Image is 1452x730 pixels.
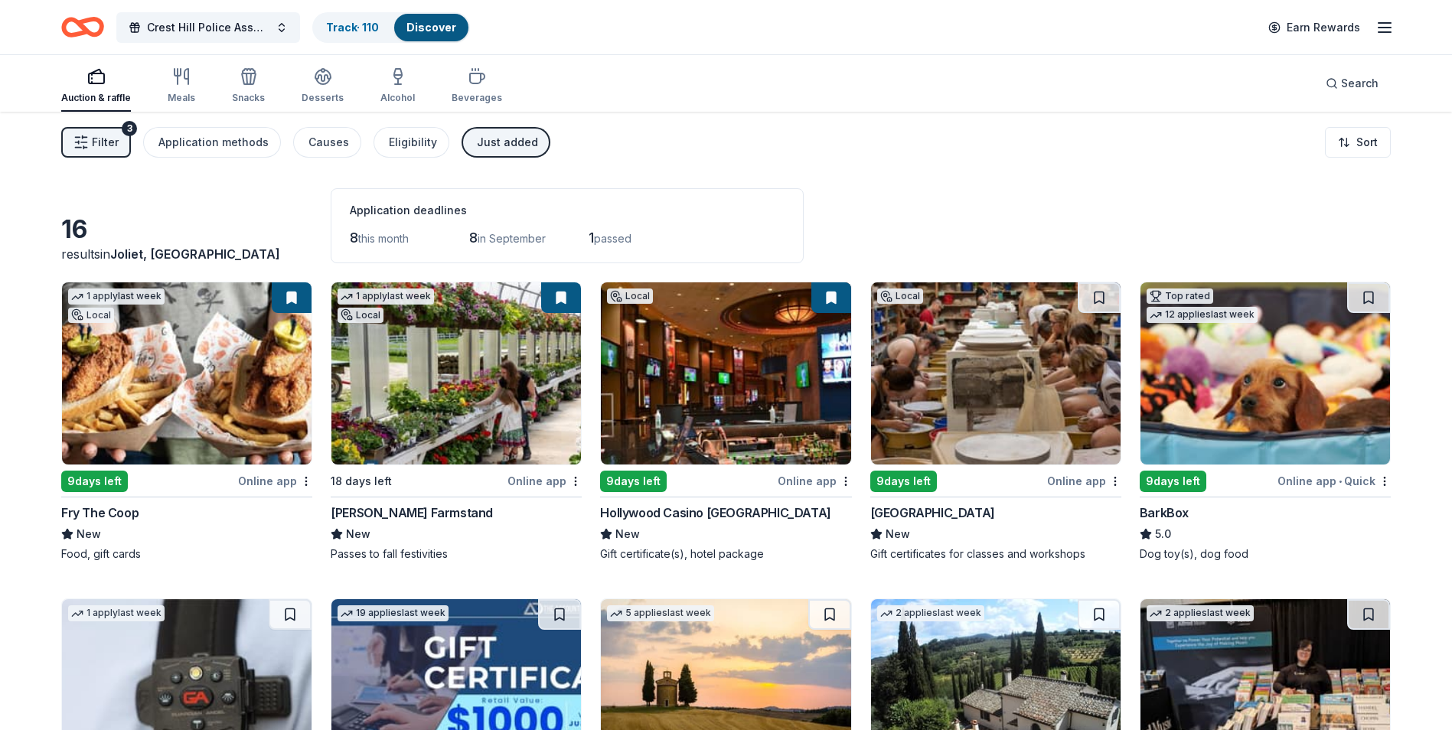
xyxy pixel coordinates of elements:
[374,127,449,158] button: Eligibility
[331,282,582,562] a: Image for Keller's Farmstand1 applylast weekLocal18 days leftOnline app[PERSON_NAME] FarmstandNew...
[380,61,415,112] button: Alcohol
[478,232,546,245] span: in September
[61,504,139,522] div: Fry The Coop
[158,133,269,152] div: Application methods
[61,127,131,158] button: Filter3
[61,546,312,562] div: Food, gift cards
[1259,14,1369,41] a: Earn Rewards
[1277,471,1391,490] div: Online app Quick
[232,61,265,112] button: Snacks
[238,471,312,490] div: Online app
[61,282,312,562] a: Image for Fry The Coop1 applylast weekLocal9days leftOnline appFry The CoopNewFood, gift cards
[1047,471,1121,490] div: Online app
[886,525,910,543] span: New
[62,282,312,464] img: Image for Fry The Coop
[68,288,165,305] div: 1 apply last week
[462,127,550,158] button: Just added
[61,245,312,263] div: results
[600,282,851,562] a: Image for Hollywood Casino AuroraLocal9days leftOnline appHollywood Casino [GEOGRAPHIC_DATA]NewGi...
[1313,68,1391,99] button: Search
[147,18,269,37] span: Crest Hill Police Association 15th Annual Golf Outing Fundraiser
[1140,471,1206,492] div: 9 days left
[1341,74,1379,93] span: Search
[1140,546,1391,562] div: Dog toy(s), dog food
[338,288,434,305] div: 1 apply last week
[350,230,358,246] span: 8
[600,504,830,522] div: Hollywood Casino [GEOGRAPHIC_DATA]
[1147,288,1213,304] div: Top rated
[469,230,478,246] span: 8
[1140,504,1189,522] div: BarkBox
[594,232,631,245] span: passed
[870,471,937,492] div: 9 days left
[350,201,785,220] div: Application deadlines
[607,288,653,304] div: Local
[1140,282,1390,464] img: Image for BarkBox
[338,308,383,323] div: Local
[477,133,538,152] div: Just added
[778,471,852,490] div: Online app
[1140,282,1391,562] a: Image for BarkBoxTop rated12 applieslast week9days leftOnline app•QuickBarkBox5.0Dog toy(s), dog ...
[92,133,119,152] span: Filter
[600,546,851,562] div: Gift certificate(s), hotel package
[1147,307,1258,323] div: 12 applies last week
[302,61,344,112] button: Desserts
[302,92,344,104] div: Desserts
[293,127,361,158] button: Causes
[168,92,195,104] div: Meals
[1339,475,1342,487] span: •
[607,605,714,621] div: 5 applies last week
[1155,525,1171,543] span: 5.0
[877,288,923,304] div: Local
[61,9,104,45] a: Home
[406,21,456,34] a: Discover
[232,92,265,104] div: Snacks
[877,605,984,621] div: 2 applies last week
[312,12,470,43] button: Track· 110Discover
[358,232,409,245] span: this month
[871,282,1121,464] img: Image for Lillstreet Art Center
[452,61,502,112] button: Beverages
[870,546,1121,562] div: Gift certificates for classes and workshops
[61,214,312,245] div: 16
[168,61,195,112] button: Meals
[116,12,300,43] button: Crest Hill Police Association 15th Annual Golf Outing Fundraiser
[331,504,493,522] div: [PERSON_NAME] Farmstand
[77,525,101,543] span: New
[100,246,280,262] span: in
[331,282,581,464] img: Image for Keller's Farmstand
[600,471,667,492] div: 9 days left
[380,92,415,104] div: Alcohol
[338,605,449,621] div: 19 applies last week
[331,546,582,562] div: Passes to fall festivities
[68,308,114,323] div: Local
[346,525,370,543] span: New
[68,605,165,621] div: 1 apply last week
[507,471,582,490] div: Online app
[143,127,281,158] button: Application methods
[389,133,437,152] div: Eligibility
[308,133,349,152] div: Causes
[61,471,128,492] div: 9 days left
[870,504,995,522] div: [GEOGRAPHIC_DATA]
[110,246,280,262] span: Joliet, [GEOGRAPHIC_DATA]
[452,92,502,104] div: Beverages
[615,525,640,543] span: New
[870,282,1121,562] a: Image for Lillstreet Art CenterLocal9days leftOnline app[GEOGRAPHIC_DATA]NewGift certificates for...
[601,282,850,464] img: Image for Hollywood Casino Aurora
[589,230,594,246] span: 1
[61,92,131,104] div: Auction & raffle
[122,121,137,136] div: 3
[331,472,392,490] div: 18 days left
[326,21,379,34] a: Track· 110
[1147,605,1254,621] div: 2 applies last week
[1356,133,1378,152] span: Sort
[61,61,131,112] button: Auction & raffle
[1325,127,1391,158] button: Sort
